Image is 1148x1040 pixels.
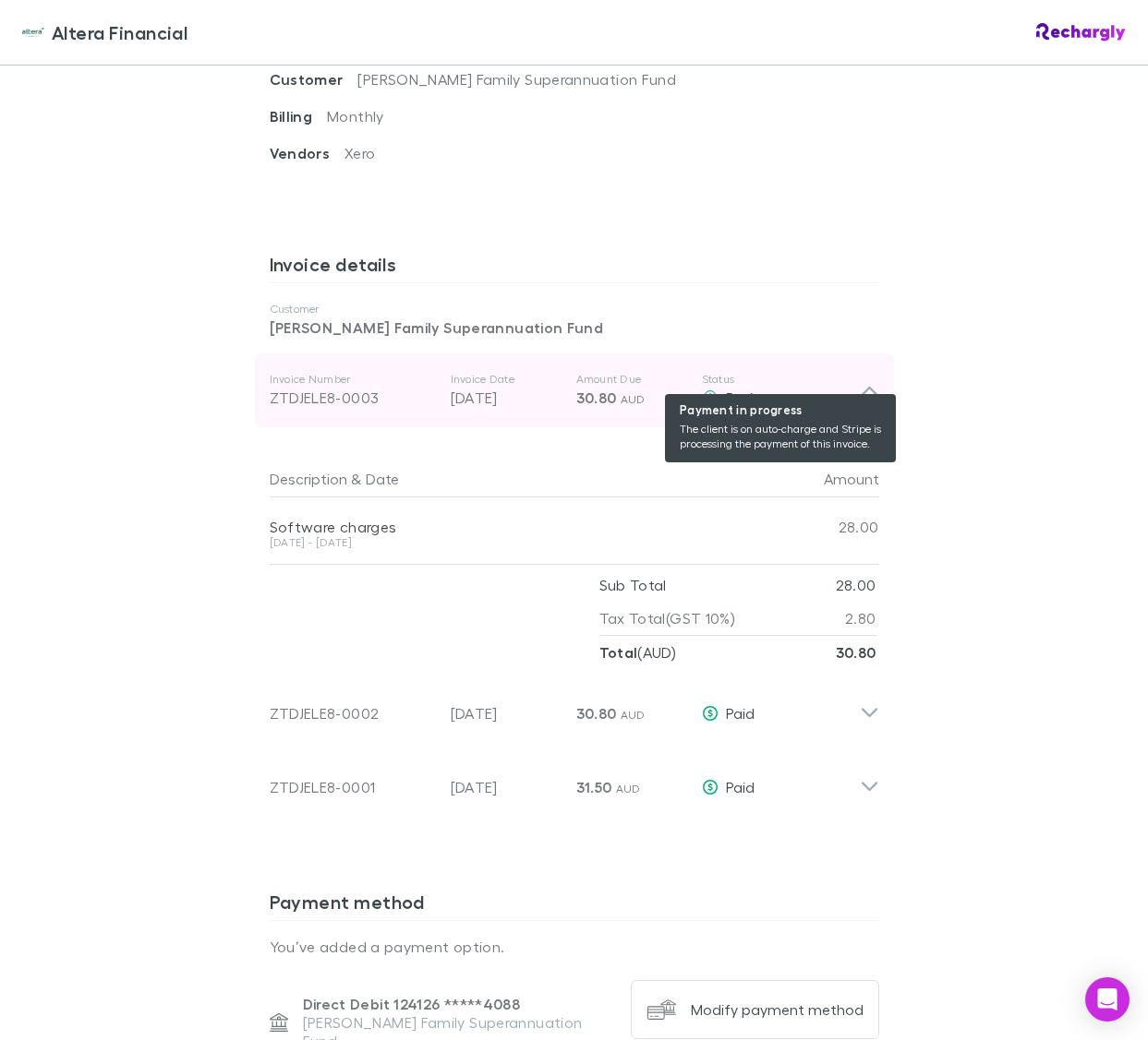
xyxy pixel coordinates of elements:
[836,568,876,602] p: 28.00
[599,602,736,635] p: Tax Total (GST 10%)
[599,568,667,602] p: Sub Total
[726,778,755,795] span: Paid
[270,302,879,317] p: Customer
[451,372,562,387] p: Invoice Date
[270,70,358,89] span: Customer
[451,702,562,724] p: [DATE]
[768,497,879,556] div: 28.00
[631,980,879,1039] button: Modify payment method
[270,144,345,162] span: Vendors
[702,372,860,387] p: Status
[255,353,894,427] div: Invoice NumberZTDJELE8-0003Invoice Date[DATE]Amount Due30.80 AUDStatus
[327,107,384,125] span: Monthly
[22,21,44,43] img: Altera Financial's Logo
[270,253,879,282] h3: Invoice details
[621,392,646,406] span: AUD
[270,372,436,387] p: Invoice Number
[451,387,562,409] p: [DATE]
[255,743,894,817] div: ZTDJELE8-0001[DATE]31.50 AUDPaid
[357,70,676,88] span: [PERSON_NAME] Family Superannuation Fund
[344,144,375,161] span: Xero
[576,704,617,723] span: 30.80
[270,936,879,958] p: You’ve added a payment option.
[836,643,876,662] strong: 30.80
[270,518,768,536] div: Software charges
[270,460,347,497] button: Description
[647,995,676,1024] img: Modify payment method's Logo
[599,643,638,662] strong: Total
[845,602,876,635] p: 2.80
[726,704,755,722] span: Paid
[1085,977,1130,1022] div: Open Intercom Messenger
[576,389,617,407] span: 30.80
[255,669,894,743] div: ZTDJELE8-0002[DATE]30.80 AUDPaid
[303,995,616,1013] p: Direct Debit 124126 ***** 4088
[599,636,677,669] p: ( AUD )
[270,537,768,548] div: [DATE] - [DATE]
[270,891,879,920] h3: Payment method
[270,702,436,724] div: ZTDJELE8-0002
[270,460,761,497] div: &
[52,18,187,46] span: Altera Financial
[270,107,328,126] span: Billing
[621,708,646,722] span: AUD
[576,372,687,387] p: Amount Due
[270,387,436,409] div: ZTDJELE8-0003
[451,776,562,798] p: [DATE]
[270,776,436,798] div: ZTDJELE8-0001
[1036,23,1126,42] img: Rechargly Logo
[691,1000,864,1019] div: Modify payment method
[616,782,641,795] span: AUD
[576,778,612,796] span: 31.50
[726,389,770,406] span: Paying
[366,460,399,497] button: Date
[270,317,879,339] p: [PERSON_NAME] Family Superannuation Fund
